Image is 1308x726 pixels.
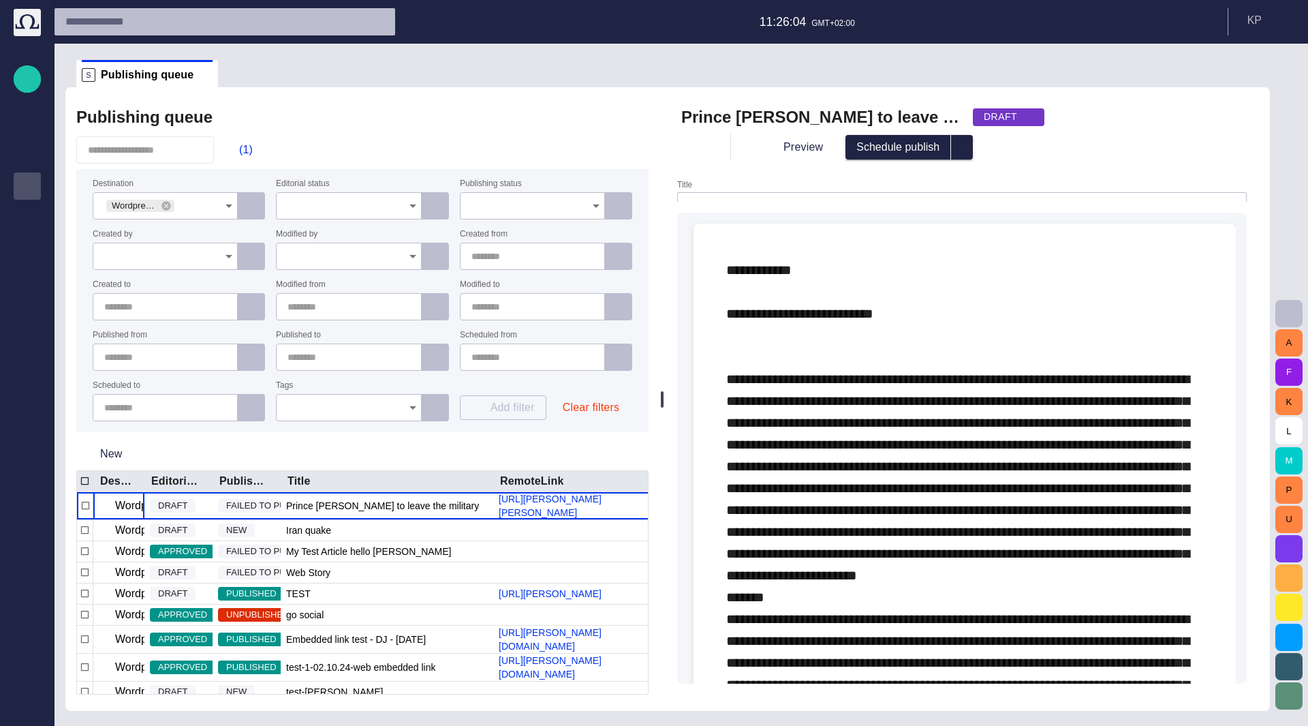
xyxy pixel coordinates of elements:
button: Open [587,196,606,215]
span: DRAFT [150,499,196,513]
p: AI Assistant [19,451,35,464]
h2: Publishing queue [76,108,213,127]
label: Published from [93,331,147,340]
button: Open [403,196,422,215]
p: Wordpress Reunion [115,659,211,676]
span: APPROVED [150,633,215,646]
button: Schedule publish [845,135,951,160]
div: Editorial status [151,474,202,488]
label: Scheduled to [93,381,140,391]
label: Destination [93,179,134,189]
label: Publishing status [460,179,522,189]
div: SPublishing queue [76,60,218,87]
p: Social Media [19,369,35,382]
label: Created from [460,230,508,239]
img: Octopus News Room [14,9,41,36]
button: Open [219,247,238,266]
span: My Test Article hello dolly [286,545,451,558]
div: Octopus [14,472,41,500]
div: Publishing queue [14,172,41,200]
p: Media [19,232,35,246]
p: Story folders [19,151,35,164]
p: Publishing queue KKK [19,205,35,219]
span: Rundowns [19,123,35,140]
h2: Prince William to leave the military [681,106,962,128]
div: Title [287,474,311,488]
button: New [76,442,146,466]
a: [URL][PERSON_NAME][PERSON_NAME] [493,492,653,519]
label: Modified by [276,230,317,239]
p: Wordpress Reunion [115,631,211,648]
p: Wordpress Reunion [115,543,211,560]
button: Clear filters [552,395,630,420]
p: Wordpress Reunion [115,607,211,623]
span: UNPUBLISHED [218,608,297,622]
button: Preview [753,135,835,160]
span: DRAFT [150,587,196,601]
div: Destination [100,474,134,488]
p: Wordpress Reunion [115,586,211,602]
p: Media-test with filter [19,287,35,301]
span: AI Assistant [19,451,35,467]
button: DRAFT [973,108,1044,126]
span: Social Media [19,369,35,385]
button: A [1275,329,1303,357]
span: go social [286,608,324,622]
button: U [1275,506,1303,533]
p: Publishing queue [19,178,35,192]
a: [URL][PERSON_NAME][DOMAIN_NAME] [493,654,653,681]
label: Tags [276,381,293,391]
p: Editorial Admin [19,396,35,410]
span: [PERSON_NAME]'s media (playout) [19,314,35,331]
span: Wordpress Reunion [106,199,163,213]
span: DRAFT [150,566,196,579]
span: Iran quake [286,524,331,537]
span: Prince William to leave the military [286,499,479,513]
button: M [1275,447,1303,474]
button: Open [403,247,422,266]
a: [URL][PERSON_NAME] [493,587,607,601]
span: PUBLISHED [218,587,285,601]
span: Media-test with filter [19,287,35,303]
span: Media [19,232,35,249]
span: test-1-02.10.24-web embedded link [286,661,435,674]
span: Administration [19,260,35,276]
p: 11:26:04 [760,13,807,31]
button: F [1275,359,1303,386]
label: Modified to [460,280,500,290]
span: Publishing queue [19,178,35,194]
button: select publish option [951,135,973,160]
span: PUBLISHED [218,633,285,646]
p: Wordpress Reunion [115,564,211,581]
div: Wordpress Reunion [106,200,174,212]
span: DRAFT [150,524,196,537]
span: Editorial Admin [19,396,35,412]
div: AI Assistant [14,445,41,472]
p: [PERSON_NAME]'s media (playout) [19,314,35,328]
span: Web Story [286,566,330,579]
button: K [1275,388,1303,415]
p: Rundowns [19,123,35,137]
span: Octopus [19,478,35,494]
p: Octopus [19,478,35,491]
span: FAILED TO PUBLISH [218,566,320,579]
span: FAILED TO PUBLISH [218,499,320,513]
span: [URL][DOMAIN_NAME] [19,423,35,440]
div: Publishing status [219,474,270,488]
label: Created to [93,280,131,290]
span: Publishing queue KKK [19,205,35,222]
div: Media [14,227,41,254]
p: Administration [19,260,35,273]
label: Modified from [276,280,326,290]
button: Open [403,398,422,417]
p: Wordpress Reunion [115,522,211,539]
span: Story folders [19,151,35,167]
span: FAILED TO PUBLISH [218,545,320,558]
label: Published to [276,331,321,340]
a: [URL][PERSON_NAME][DOMAIN_NAME] [493,626,653,653]
p: [URL][DOMAIN_NAME] [19,423,35,437]
span: TEST [286,587,311,601]
button: Open [219,196,238,215]
span: PUBLISHED [218,661,285,674]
